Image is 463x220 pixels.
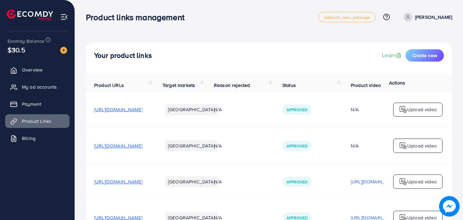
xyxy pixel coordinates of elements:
[94,178,142,185] span: [URL][DOMAIN_NAME]
[214,82,250,89] span: Reason rejected
[86,12,190,22] h3: Product links management
[439,196,460,217] img: image
[60,47,67,54] img: image
[163,82,195,89] span: Target markets
[5,114,69,128] a: Product Links
[351,178,399,186] p: [URL][DOMAIN_NAME]
[22,101,41,107] span: Payment
[407,178,437,186] p: Upload video
[351,142,399,149] div: N/A
[5,63,69,77] a: Overview
[214,106,222,113] span: N/A
[318,12,376,22] a: adreach_new_package
[22,66,42,73] span: Overview
[399,142,407,150] img: logo
[165,176,218,187] li: [GEOGRAPHIC_DATA]
[382,51,403,59] a: Learn
[399,105,407,114] img: logo
[351,82,381,89] span: Product video
[286,179,308,185] span: Approved
[22,135,36,142] span: Billing
[407,105,437,114] p: Upload video
[286,143,308,149] span: Approved
[5,131,69,145] a: Billing
[324,15,370,20] span: adreach_new_package
[399,178,407,186] img: logo
[8,38,44,44] span: Ecomdy Balance
[401,13,452,22] a: [PERSON_NAME]
[8,45,25,55] span: $30.5
[389,79,405,86] span: Actions
[407,142,437,150] p: Upload video
[415,13,452,21] p: [PERSON_NAME]
[22,83,57,90] span: My ad accounts
[5,97,69,111] a: Payment
[94,51,152,60] h4: Your product links
[351,106,399,113] div: N/A
[286,107,308,113] span: Approved
[165,104,218,115] li: [GEOGRAPHIC_DATA]
[5,80,69,94] a: My ad accounts
[214,178,222,185] span: N/A
[214,142,222,149] span: N/A
[60,13,68,21] img: menu
[282,82,296,89] span: Status
[412,52,437,59] span: Create new
[7,10,53,20] img: logo
[165,140,218,151] li: [GEOGRAPHIC_DATA]
[406,49,444,62] button: Create new
[94,106,142,113] span: [URL][DOMAIN_NAME]
[94,142,142,149] span: [URL][DOMAIN_NAME]
[22,118,51,125] span: Product Links
[94,82,124,89] span: Product URLs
